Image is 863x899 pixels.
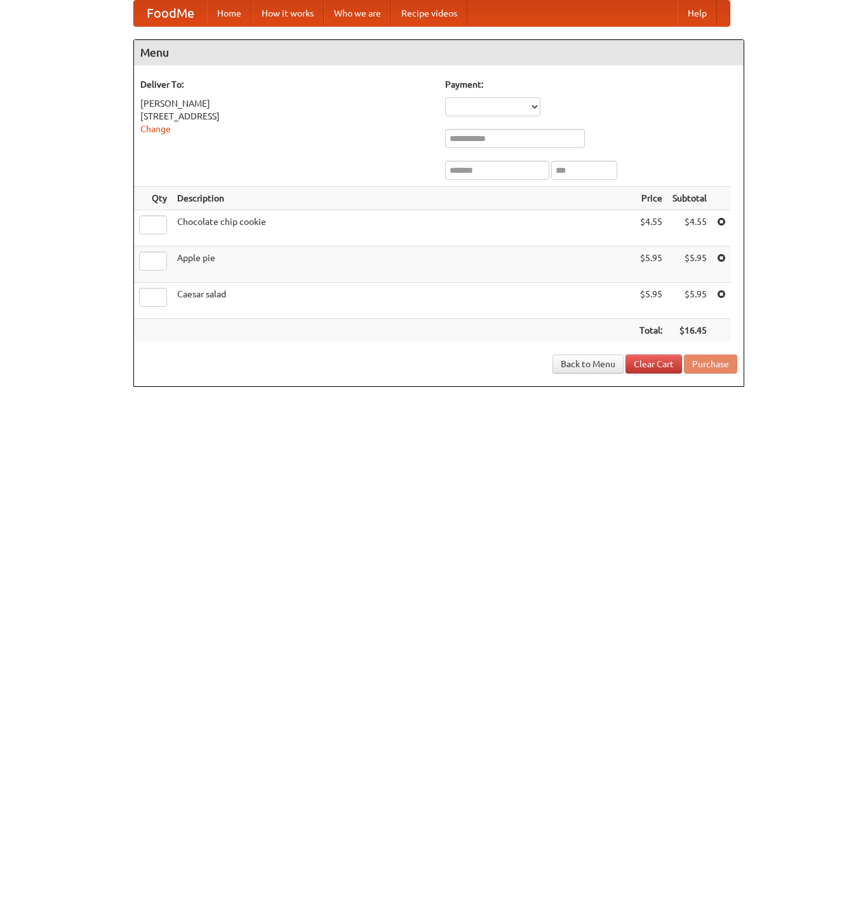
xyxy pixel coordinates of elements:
[667,247,712,283] td: $5.95
[172,283,634,319] td: Caesar salad
[445,78,737,91] h5: Payment:
[552,355,624,374] a: Back to Menu
[634,210,667,247] td: $4.55
[634,247,667,283] td: $5.95
[667,187,712,210] th: Subtotal
[172,187,634,210] th: Description
[626,355,682,374] a: Clear Cart
[634,187,667,210] th: Price
[172,247,634,283] td: Apple pie
[140,97,432,110] div: [PERSON_NAME]
[634,319,667,342] th: Total:
[667,210,712,247] td: $4.55
[324,1,391,26] a: Who we are
[134,40,744,65] h4: Menu
[140,124,171,134] a: Change
[634,283,667,319] td: $5.95
[678,1,717,26] a: Help
[140,78,432,91] h5: Deliver To:
[667,319,712,342] th: $16.45
[391,1,467,26] a: Recipe videos
[684,355,737,374] button: Purchase
[207,1,251,26] a: Home
[172,210,634,247] td: Chocolate chip cookie
[140,110,432,123] div: [STREET_ADDRESS]
[251,1,324,26] a: How it works
[667,283,712,319] td: $5.95
[134,1,207,26] a: FoodMe
[134,187,172,210] th: Qty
